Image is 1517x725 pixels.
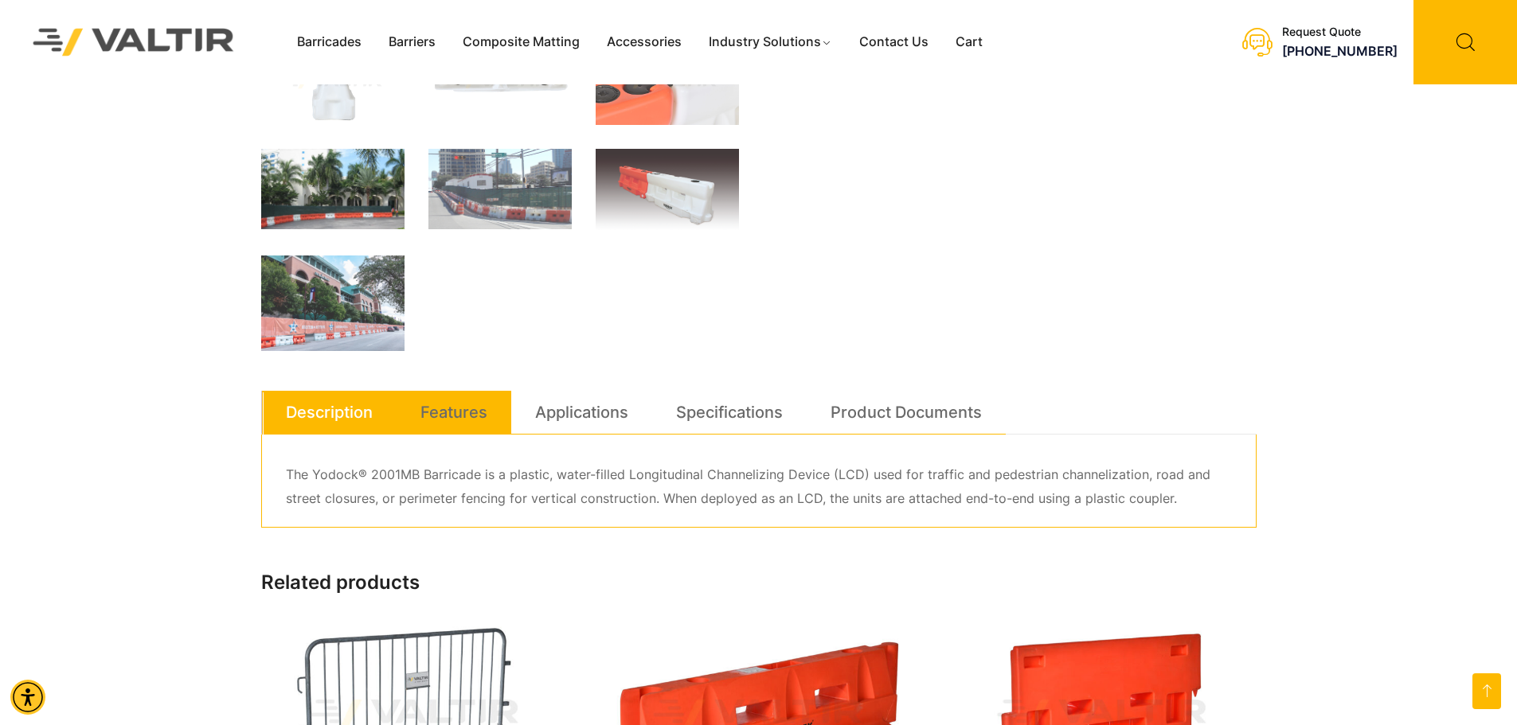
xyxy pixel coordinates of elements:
[261,255,405,351] img: A view of Minute Maid Park with a barrier displaying "Houston Astros" and a Texas flag, surrounde...
[286,463,1232,511] p: The Yodock® 2001MB Barricade is a plastic, water-filled Longitudinal Channelizing Device (LCD) us...
[846,30,942,54] a: Contact Us
[449,30,593,54] a: Composite Matting
[593,30,695,54] a: Accessories
[261,571,1257,594] h2: Related products
[596,149,739,232] img: A segmented traffic barrier in orange and white, designed for road safety and construction zones.
[831,391,982,434] a: Product Documents
[942,30,996,54] a: Cart
[10,680,45,715] div: Accessibility Menu
[535,391,628,434] a: Applications
[676,391,783,434] a: Specifications
[375,30,449,54] a: Barriers
[695,30,846,54] a: Industry Solutions
[420,391,487,434] a: Features
[286,391,373,434] a: Description
[1282,25,1398,39] div: Request Quote
[12,7,256,76] img: Valtir Rentals
[283,30,375,54] a: Barricades
[428,149,572,229] img: Construction site with traffic barriers, green fencing, and a street sign for Nueces St. in an ur...
[261,149,405,229] img: A construction area with orange and white barriers, surrounded by palm trees and a building in th...
[1282,43,1398,59] a: call (888) 496-3625
[1472,673,1501,709] a: Open this option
